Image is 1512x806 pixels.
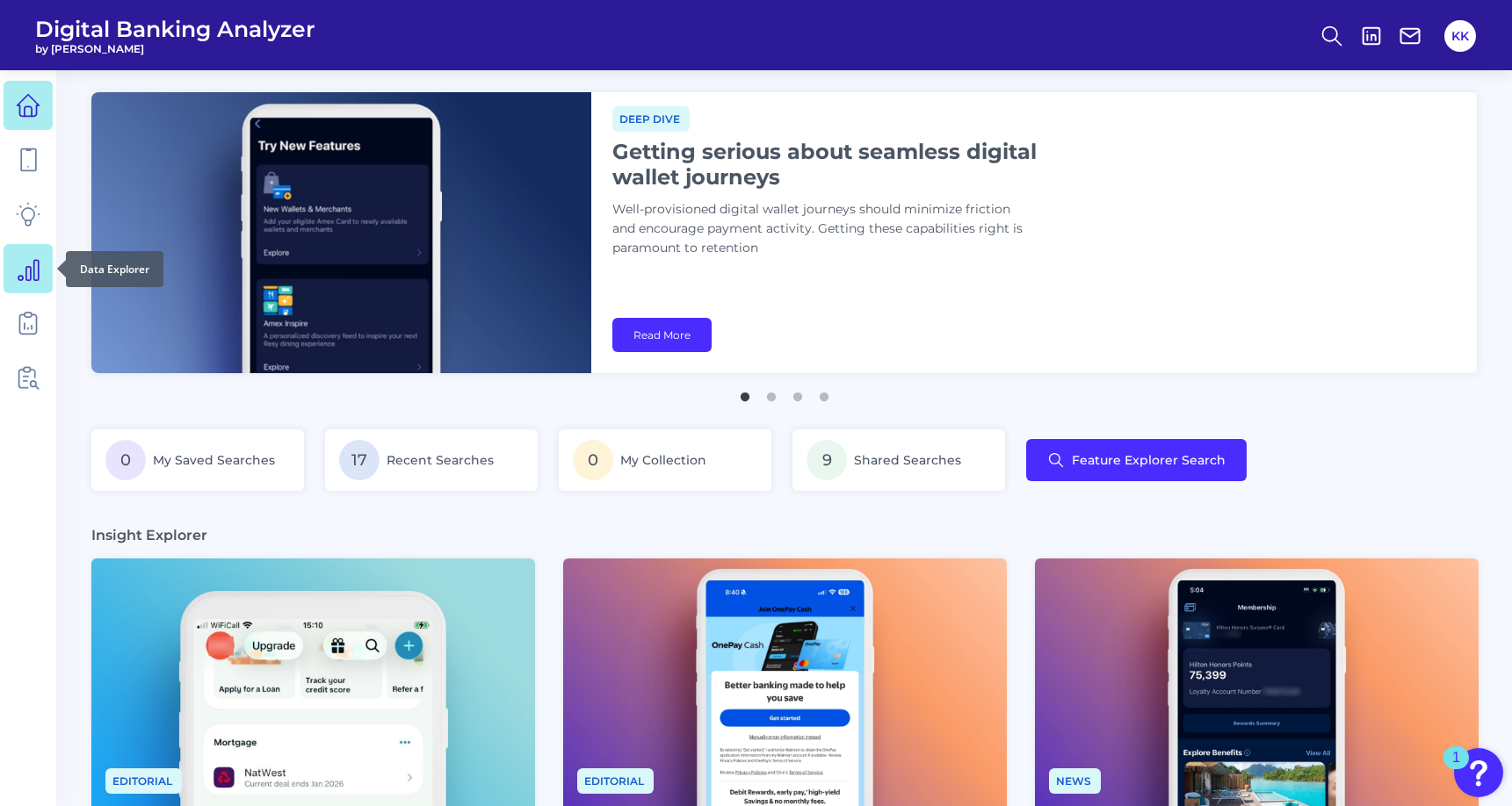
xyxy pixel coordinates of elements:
[339,440,380,480] span: 17
[1049,772,1101,788] a: News
[325,429,538,491] a: 17Recent Searches
[559,429,771,491] a: 0My Collection
[66,251,163,287] div: Data Explorer
[1452,758,1460,781] div: 1
[105,440,146,480] span: 0
[1026,439,1247,481] button: Feature Explorer Search
[1454,748,1503,797] button: Open Resource Center, 1 new notification
[573,440,613,480] span: 0
[789,384,807,401] button: 3
[35,42,315,55] span: by [PERSON_NAME]
[91,429,304,491] a: 0My Saved Searches
[815,384,833,401] button: 4
[1072,453,1226,467] span: Feature Explorer Search
[854,452,961,468] span: Shared Searches
[612,318,712,352] a: Read More
[105,772,182,788] a: Editorial
[612,200,1052,258] p: Well-provisioned digital wallet journeys should minimize friction and encourage payment activity....
[736,384,754,401] button: 1
[91,92,591,373] img: bannerImg
[105,768,182,794] span: Editorial
[577,768,654,794] span: Editorial
[1444,20,1476,52] button: KK
[1049,768,1101,794] span: News
[807,440,847,480] span: 9
[577,772,654,788] a: Editorial
[387,452,494,468] span: Recent Searches
[763,384,780,401] button: 2
[153,452,275,468] span: My Saved Searches
[792,429,1005,491] a: 9Shared Searches
[91,526,207,544] h3: Insight Explorer
[612,106,690,132] span: Deep dive
[35,16,315,42] span: Digital Banking Analyzer
[612,110,690,126] a: Deep dive
[612,139,1052,190] h1: Getting serious about seamless digital wallet journeys
[620,452,706,468] span: My Collection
